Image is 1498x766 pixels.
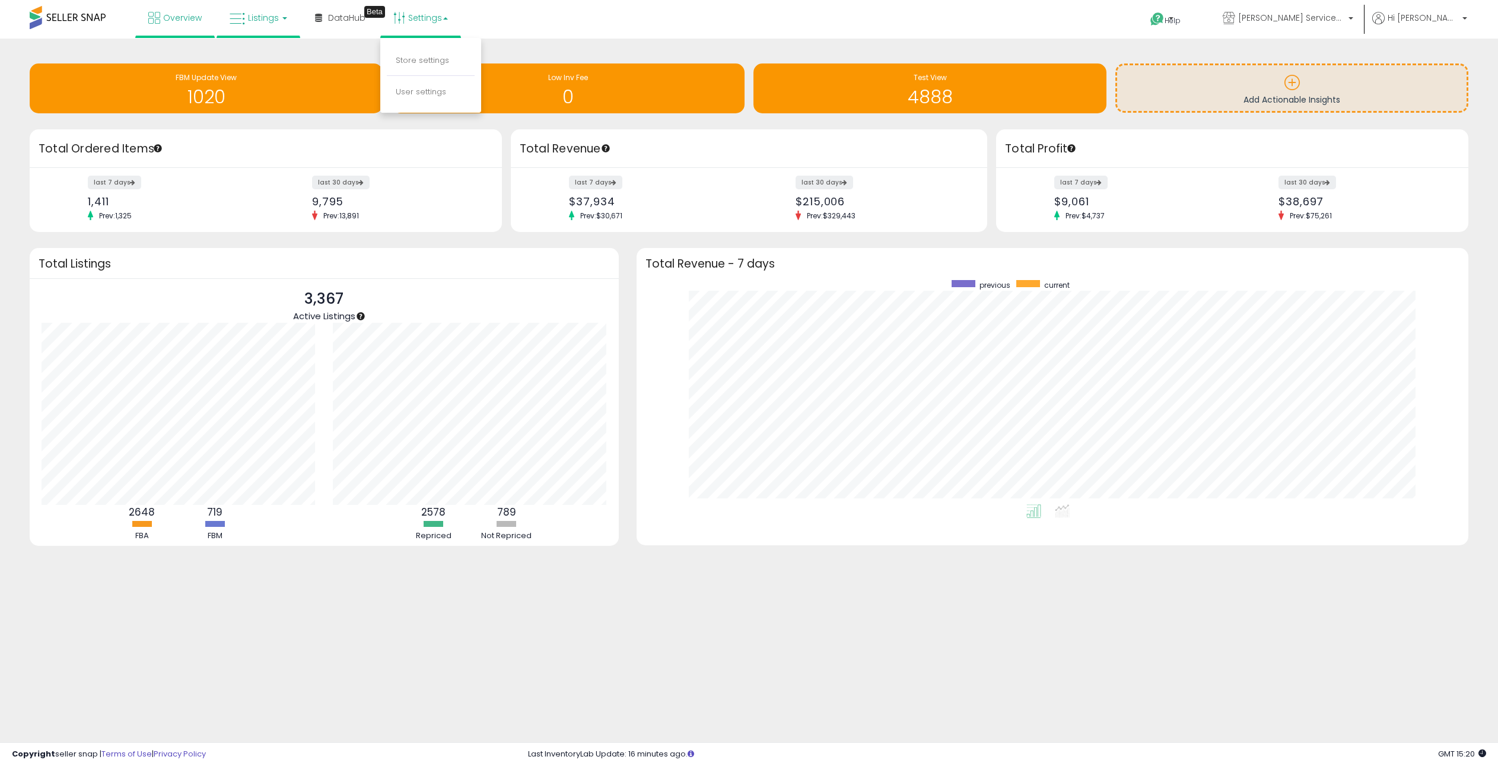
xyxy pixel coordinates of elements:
span: current [1044,280,1070,290]
i: Get Help [1150,12,1165,27]
a: Low Inv Fee 0 [392,63,745,113]
span: Add Actionable Insights [1243,94,1340,106]
div: Tooltip anchor [1066,143,1077,154]
span: Prev: 1,325 [93,211,138,221]
div: Tooltip anchor [600,143,611,154]
span: [PERSON_NAME] Services LLC [1238,12,1345,24]
div: Tooltip anchor [355,311,366,322]
span: Prev: $30,671 [574,211,628,221]
label: last 7 days [1054,176,1108,189]
span: FBM Update View [176,72,237,82]
span: Prev: 13,891 [317,211,365,221]
label: last 30 days [1278,176,1336,189]
label: last 30 days [796,176,853,189]
p: 3,367 [293,288,355,310]
a: Add Actionable Insights [1117,65,1467,111]
span: Low Inv Fee [548,72,588,82]
span: Help [1165,15,1181,26]
label: last 7 days [88,176,141,189]
span: Test View [914,72,947,82]
span: DataHub [328,12,365,24]
h3: Total Revenue [520,141,978,157]
a: Help [1141,3,1204,39]
div: 1,411 [88,195,257,208]
label: last 7 days [569,176,622,189]
a: User settings [396,86,446,97]
a: FBM Update View 1020 [30,63,383,113]
b: 719 [207,505,222,519]
h1: 1020 [36,87,377,107]
div: Repriced [398,530,469,542]
label: last 30 days [312,176,370,189]
h3: Total Ordered Items [39,141,493,157]
span: Prev: $4,737 [1060,211,1111,221]
span: Hi [PERSON_NAME] [1388,12,1459,24]
a: Test View 4888 [753,63,1106,113]
a: Store settings [396,55,449,66]
b: 2578 [421,505,446,519]
div: $38,697 [1278,195,1448,208]
div: Not Repriced [471,530,542,542]
div: 9,795 [312,195,481,208]
div: FBA [106,530,177,542]
span: Active Listings [293,310,355,322]
h1: 4888 [759,87,1101,107]
h3: Total Listings [39,259,610,268]
div: FBM [179,530,250,542]
span: Listings [248,12,279,24]
b: 2648 [129,505,155,519]
span: Overview [163,12,202,24]
span: previous [979,280,1010,290]
h3: Total Profit [1005,141,1459,157]
b: 789 [497,505,516,519]
h1: 0 [397,87,739,107]
div: $9,061 [1054,195,1223,208]
div: $215,006 [796,195,966,208]
a: Hi [PERSON_NAME] [1372,12,1467,39]
div: Tooltip anchor [364,6,385,18]
h3: Total Revenue - 7 days [645,259,1459,268]
div: $37,934 [569,195,740,208]
span: Prev: $75,261 [1284,211,1338,221]
span: Prev: $329,443 [801,211,861,221]
div: Tooltip anchor [152,143,163,154]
